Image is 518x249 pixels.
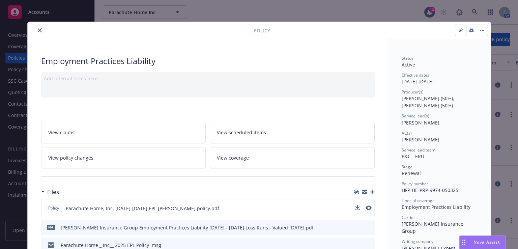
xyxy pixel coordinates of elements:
div: Drag to move [460,236,468,249]
span: Lines of coverage [402,198,435,203]
span: AC(s) [402,130,412,136]
span: pdf [47,225,55,230]
span: Policy [47,205,60,211]
a: View scheduled items [210,122,375,143]
a: View coverage [210,147,375,168]
div: [DATE] - [DATE] [402,72,477,85]
button: download file [355,242,361,249]
div: Parachute Home _ Inc__ 2025 EPL Policy .msg [61,242,161,249]
button: close [36,26,44,34]
span: Nova Assist [473,239,500,245]
span: HFP-HE-PRP-9974-050325 [402,187,458,193]
span: Policy number [402,181,428,187]
span: Writing company [402,239,433,244]
button: preview file [366,224,372,231]
span: View policy changes [48,154,93,161]
span: Active [402,61,415,68]
span: Status [402,55,413,61]
span: Parachute Home, Inc. [DATE]-[DATE] EPL [PERSON_NAME] policy.pdf [66,205,219,212]
span: Effective dates [402,72,429,78]
span: Employment Practices Liability [402,204,470,210]
button: download file [355,224,361,231]
span: Policy [254,27,270,34]
span: [PERSON_NAME] [402,136,439,143]
div: [PERSON_NAME] Insurance Group Employment Practices Liability [DATE] - [DATE] Loss Runs - Valued [... [61,224,314,231]
button: download file [355,205,360,210]
span: [PERSON_NAME] Insurance Group [402,221,465,234]
a: View claims [41,122,206,143]
span: P&C - ERU [402,153,424,160]
button: Nova Assist [459,236,506,249]
span: View scheduled items [217,129,266,136]
span: [PERSON_NAME] (50%), [PERSON_NAME] (50%) [402,95,456,109]
button: preview file [366,205,372,210]
button: preview file [366,242,372,249]
div: Files [41,188,59,196]
a: View policy changes [41,147,206,168]
span: Producer(s) [402,89,424,95]
span: Service lead(s) [402,113,429,119]
span: Service lead team [402,147,435,153]
span: View claims [48,129,75,136]
span: View coverage [217,154,249,161]
div: Add internal notes here... [44,75,372,82]
h3: Files [47,188,59,196]
span: Carrier [402,215,415,220]
span: Stage [402,164,412,170]
button: preview file [366,205,372,212]
span: Renewal [402,170,421,176]
button: download file [355,205,360,212]
div: Employment Practices Liability [41,55,375,67]
span: [PERSON_NAME] [402,119,439,126]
